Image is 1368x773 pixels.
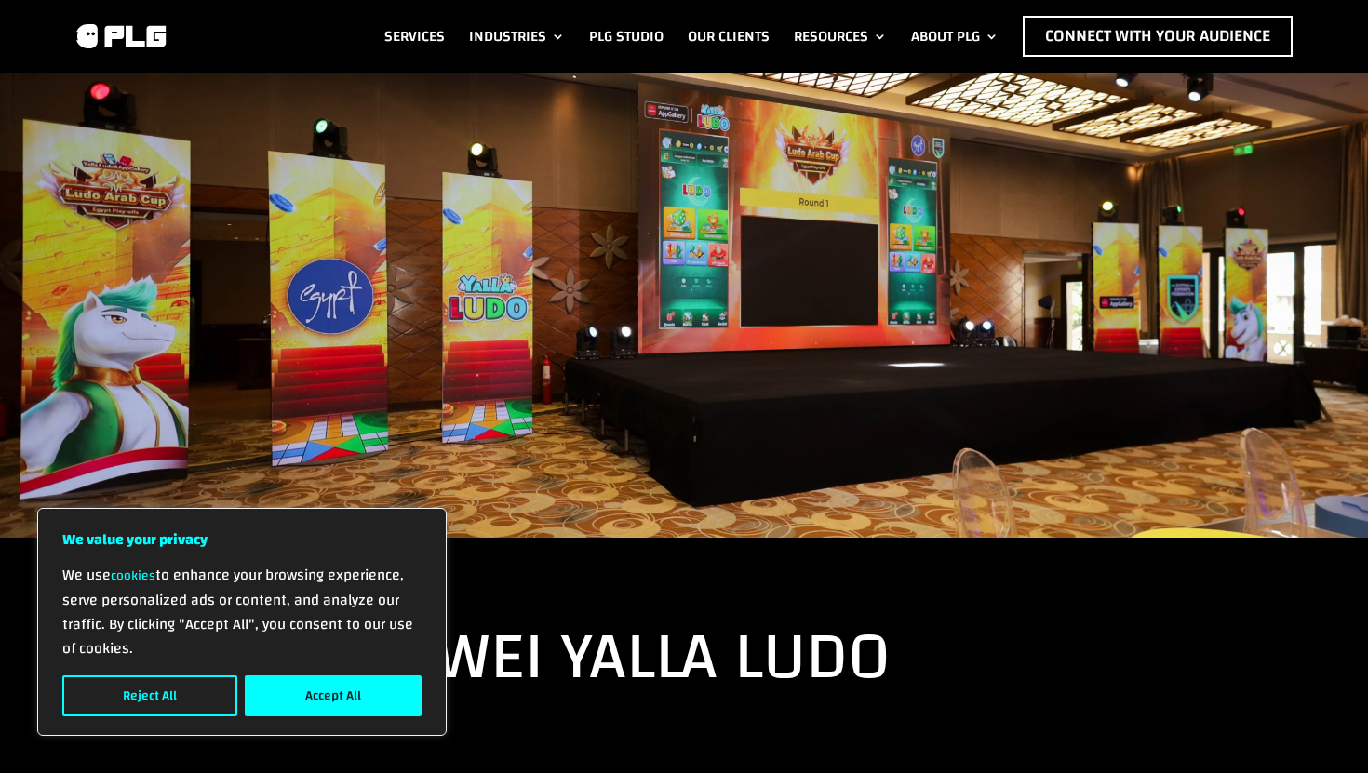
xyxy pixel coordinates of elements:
p: We use to enhance your browsing experience, serve personalized ads or content, and analyze our tr... [62,563,422,660]
a: cookies [111,564,155,588]
a: Connect with Your Audience [1023,16,1293,57]
a: Our Clients [688,16,770,57]
button: Accept All [245,675,422,716]
span: Huawei Yalla Ludo [315,595,891,718]
a: Resources [794,16,887,57]
a: PLG Studio [589,16,664,57]
div: We value your privacy [37,508,447,736]
a: Services [384,16,445,57]
a: About PLG [911,16,999,57]
a: Industries [469,16,565,57]
p: We value your privacy [62,527,422,552]
iframe: Chat Widget [1275,684,1368,773]
button: Reject All [62,675,237,716]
